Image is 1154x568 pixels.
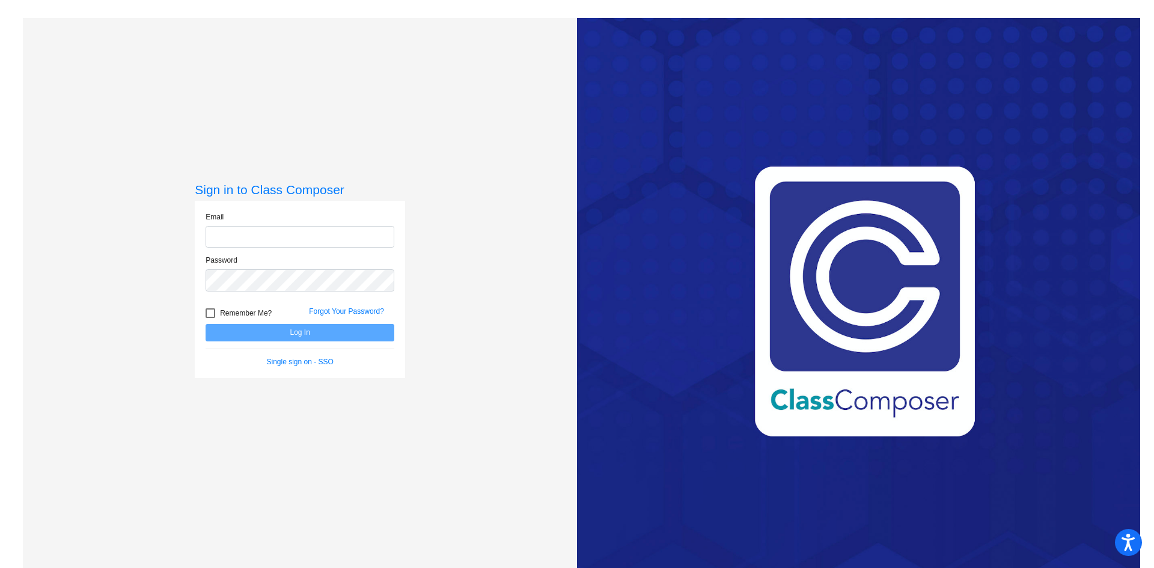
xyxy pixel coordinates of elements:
a: Single sign on - SSO [267,358,334,366]
label: Password [206,255,237,266]
button: Log In [206,324,394,341]
h3: Sign in to Class Composer [195,182,405,197]
span: Remember Me? [220,306,272,320]
label: Email [206,212,224,222]
a: Forgot Your Password? [309,307,384,316]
